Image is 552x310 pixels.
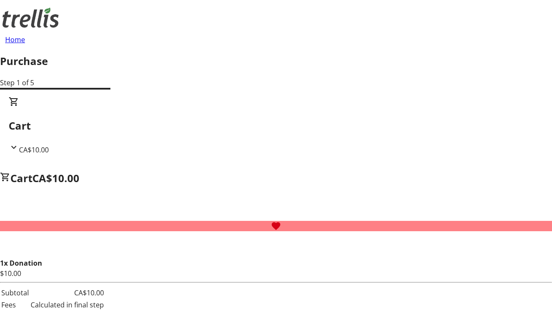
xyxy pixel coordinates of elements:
[9,118,543,133] h2: Cart
[10,171,32,185] span: Cart
[1,287,29,298] td: Subtotal
[9,96,543,155] div: CartCA$10.00
[30,287,104,298] td: CA$10.00
[32,171,79,185] span: CA$10.00
[19,145,49,155] span: CA$10.00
